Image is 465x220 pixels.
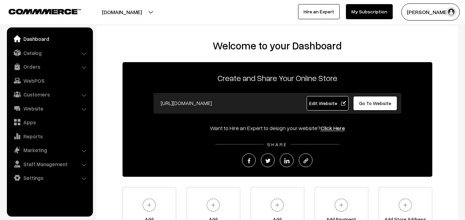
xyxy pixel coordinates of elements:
button: [DOMAIN_NAME] [78,3,166,21]
h2: Welcome to your Dashboard [103,39,451,52]
a: Catalog [9,47,91,59]
p: Create and Share Your Online Store [123,72,432,84]
span: Go To Website [359,100,391,106]
a: Go To Website [353,96,398,111]
a: WebPOS [9,74,91,87]
a: Reports [9,130,91,142]
a: Dashboard [9,33,91,45]
button: [PERSON_NAME] [401,3,460,21]
a: Customers [9,88,91,101]
img: plus.svg [204,196,223,215]
span: Edit Website [309,100,346,106]
a: Click Here [320,125,345,131]
a: Hire an Expert [298,4,340,19]
a: Staff Management [9,158,91,170]
a: Edit Website [307,96,349,111]
img: plus.svg [396,196,415,215]
img: COMMMERCE [9,9,81,14]
a: Marketing [9,144,91,156]
a: Apps [9,116,91,128]
a: My Subscription [346,4,393,19]
a: COMMMERCE [9,7,69,15]
span: SHARE [264,141,291,147]
img: plus.svg [268,196,287,215]
a: Website [9,102,91,115]
img: user [446,7,456,17]
a: Settings [9,172,91,184]
img: plus.svg [332,196,351,215]
a: Orders [9,60,91,73]
div: Want to Hire an Expert to design your website? [123,124,432,132]
img: plus.svg [140,196,159,215]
